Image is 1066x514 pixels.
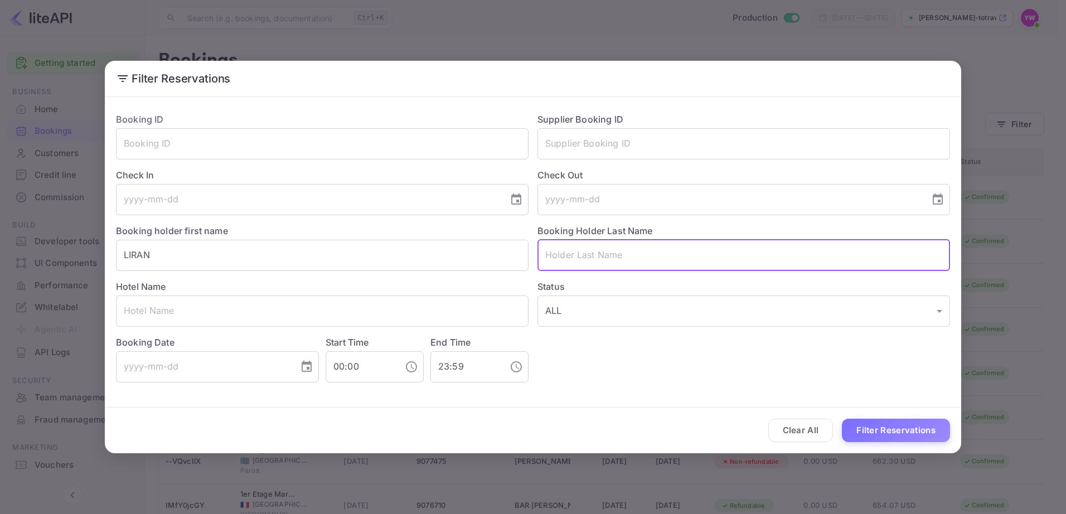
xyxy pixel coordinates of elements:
label: Booking ID [116,114,164,125]
input: hh:mm [326,351,396,382]
label: Start Time [326,337,369,348]
button: Choose date [295,356,318,378]
label: Hotel Name [116,281,166,292]
label: Booking Holder Last Name [537,225,653,236]
label: End Time [430,337,471,348]
button: Choose date [927,188,949,211]
button: Choose time, selected time is 11:59 PM [505,356,527,378]
button: Choose time, selected time is 12:00 AM [400,356,423,378]
label: Supplier Booking ID [537,114,623,125]
div: ALL [537,295,950,327]
input: Holder First Name [116,240,529,271]
button: Clear All [768,419,834,443]
label: Check In [116,168,529,182]
button: Choose date [505,188,527,211]
input: yyyy-mm-dd [116,184,501,215]
input: hh:mm [430,351,501,382]
label: Status [537,280,950,293]
input: yyyy-mm-dd [537,184,922,215]
input: Booking ID [116,128,529,159]
label: Booking Date [116,336,319,349]
label: Booking holder first name [116,225,228,236]
button: Filter Reservations [842,419,950,443]
label: Check Out [537,168,950,182]
h2: Filter Reservations [105,61,961,96]
input: Hotel Name [116,295,529,327]
input: Holder Last Name [537,240,950,271]
input: Supplier Booking ID [537,128,950,159]
input: yyyy-mm-dd [116,351,291,382]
